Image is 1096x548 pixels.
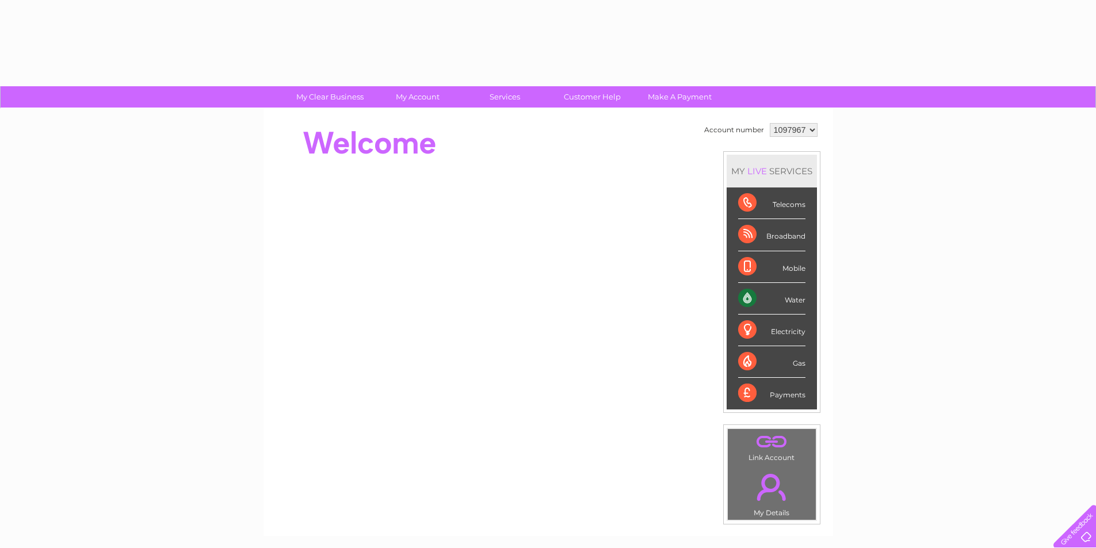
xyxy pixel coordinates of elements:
div: Payments [738,378,805,409]
a: My Account [370,86,465,108]
div: Water [738,283,805,315]
td: My Details [727,464,816,520]
div: Gas [738,346,805,378]
div: Electricity [738,315,805,346]
div: Telecoms [738,187,805,219]
a: . [731,432,813,452]
a: . [731,467,813,507]
td: Account number [701,120,767,140]
div: MY SERVICES [727,155,817,187]
div: Broadband [738,219,805,251]
td: Link Account [727,428,816,465]
a: Services [457,86,552,108]
a: Customer Help [545,86,640,108]
a: Make A Payment [632,86,727,108]
a: My Clear Business [282,86,377,108]
div: LIVE [745,166,769,177]
div: Mobile [738,251,805,283]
